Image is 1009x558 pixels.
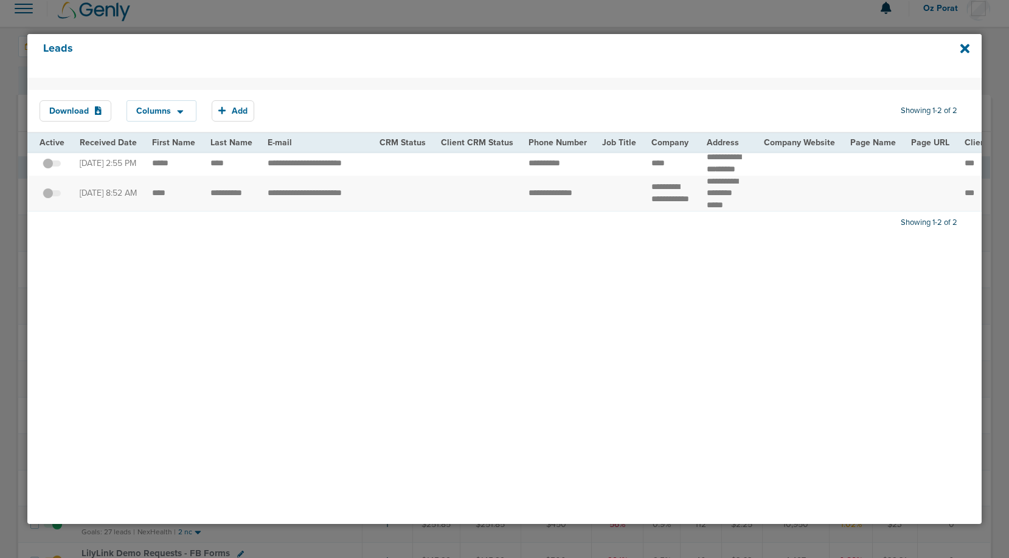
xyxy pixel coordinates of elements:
span: Active [40,137,64,148]
span: Showing 1-2 of 2 [901,218,957,228]
span: Showing 1-2 of 2 [901,106,957,116]
span: Add [232,106,248,116]
span: E-mail [268,137,292,148]
td: [DATE] 2:55 PM [72,151,145,175]
button: Download [40,100,111,122]
span: First Name [152,137,195,148]
span: Phone Number [529,137,587,148]
th: Company [644,133,699,152]
td: [DATE] 8:52 AM [72,176,145,212]
span: Received Date [80,137,137,148]
span: Columns [136,107,171,115]
th: Page Name [843,133,904,152]
span: CRM Status [380,137,426,148]
span: Client Id [965,137,998,148]
th: Client CRM Status [434,133,521,152]
th: Company Website [757,133,843,152]
button: Add [212,100,254,122]
th: Job Title [595,133,644,152]
h4: Leads [43,42,876,70]
th: Address [699,133,757,152]
span: Page URL [911,137,949,148]
span: Last Name [210,137,252,148]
